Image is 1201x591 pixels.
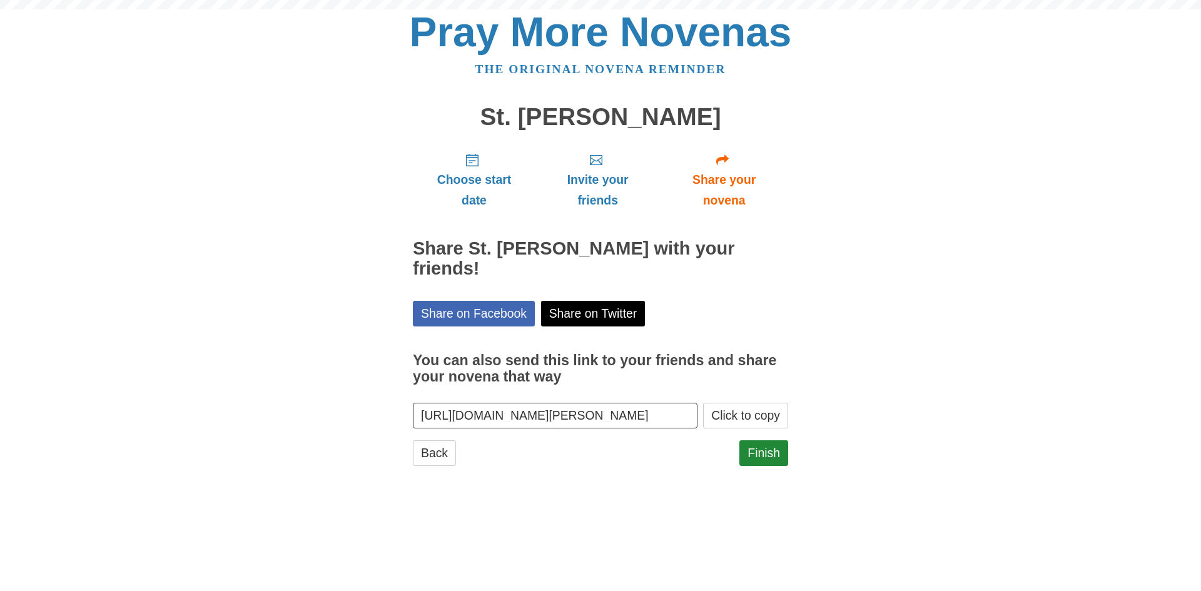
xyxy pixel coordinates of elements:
[413,440,456,466] a: Back
[548,169,647,211] span: Invite your friends
[413,143,535,217] a: Choose start date
[413,104,788,131] h1: St. [PERSON_NAME]
[739,440,788,466] a: Finish
[425,169,523,211] span: Choose start date
[413,353,788,385] h3: You can also send this link to your friends and share your novena that way
[410,9,792,55] a: Pray More Novenas
[475,63,726,76] a: The original novena reminder
[535,143,660,217] a: Invite your friends
[703,403,788,428] button: Click to copy
[413,301,535,326] a: Share on Facebook
[672,169,776,211] span: Share your novena
[660,143,788,217] a: Share your novena
[413,239,788,279] h2: Share St. [PERSON_NAME] with your friends!
[541,301,646,326] a: Share on Twitter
